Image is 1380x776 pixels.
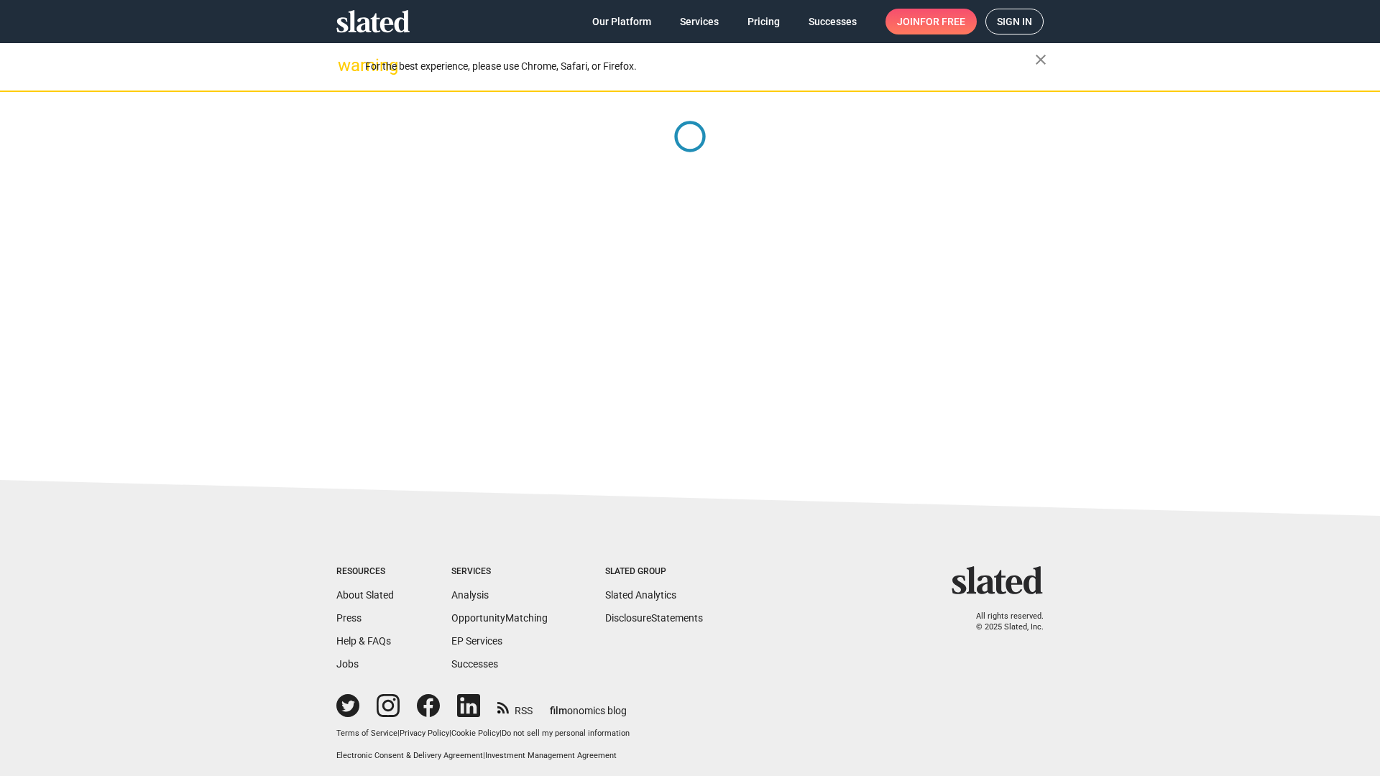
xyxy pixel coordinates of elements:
[605,566,703,578] div: Slated Group
[338,57,355,74] mat-icon: warning
[809,9,857,34] span: Successes
[400,729,449,738] a: Privacy Policy
[668,9,730,34] a: Services
[550,705,567,716] span: film
[451,635,502,647] a: EP Services
[500,729,502,738] span: |
[336,612,362,624] a: Press
[502,729,630,739] button: Do not sell my personal information
[483,751,485,760] span: |
[336,635,391,647] a: Help & FAQs
[451,658,498,670] a: Successes
[485,751,617,760] a: Investment Management Agreement
[885,9,977,34] a: Joinfor free
[451,589,489,601] a: Analysis
[605,589,676,601] a: Slated Analytics
[961,611,1044,632] p: All rights reserved. © 2025 Slated, Inc.
[336,566,394,578] div: Resources
[1032,51,1049,68] mat-icon: close
[336,589,394,601] a: About Slated
[451,729,500,738] a: Cookie Policy
[336,658,359,670] a: Jobs
[497,696,533,718] a: RSS
[336,751,483,760] a: Electronic Consent & Delivery Agreement
[680,9,719,34] span: Services
[797,9,868,34] a: Successes
[365,57,1035,76] div: For the best experience, please use Chrome, Safari, or Firefox.
[605,612,703,624] a: DisclosureStatements
[451,566,548,578] div: Services
[449,729,451,738] span: |
[997,9,1032,34] span: Sign in
[985,9,1044,34] a: Sign in
[397,729,400,738] span: |
[736,9,791,34] a: Pricing
[550,693,627,718] a: filmonomics blog
[581,9,663,34] a: Our Platform
[920,9,965,34] span: for free
[336,729,397,738] a: Terms of Service
[897,9,965,34] span: Join
[592,9,651,34] span: Our Platform
[747,9,780,34] span: Pricing
[451,612,548,624] a: OpportunityMatching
